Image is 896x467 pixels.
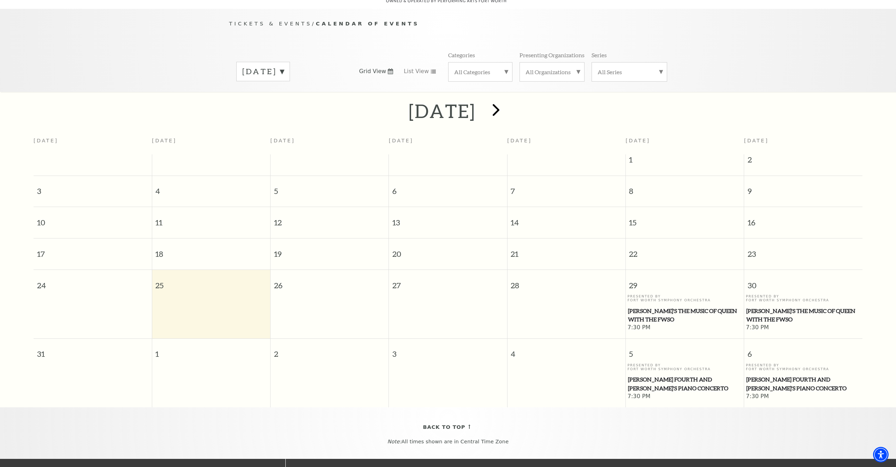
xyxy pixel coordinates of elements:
[628,294,742,302] p: Presented By Fort Worth Symphony Orchestra
[389,270,507,294] span: 27
[271,176,388,200] span: 5
[746,294,861,302] p: Presented By Fort Worth Symphony Orchestra
[746,324,861,332] span: 7:30 PM
[746,363,861,371] p: Presented By Fort Worth Symphony Orchestra
[526,68,578,76] label: All Organizations
[423,423,465,432] span: Back To Top
[152,238,270,263] span: 18
[507,134,625,154] th: [DATE]
[873,447,889,462] div: Accessibility Menu
[508,270,625,294] span: 28
[520,51,585,59] p: Presenting Organizations
[389,339,507,363] span: 3
[271,207,388,231] span: 12
[746,375,860,392] span: [PERSON_NAME] Fourth and [PERSON_NAME]'s Piano Concerto
[628,393,742,401] span: 7:30 PM
[387,439,402,444] em: Note:
[34,339,152,363] span: 31
[746,307,860,324] span: [PERSON_NAME]'s The Music of Queen with the FWSO
[448,51,475,59] p: Categories
[508,238,625,263] span: 21
[7,439,889,445] p: All times shown are in Central Time Zone
[359,67,386,75] span: Grid View
[152,339,270,363] span: 1
[34,270,152,294] span: 24
[626,270,744,294] span: 29
[152,270,270,294] span: 25
[744,154,862,169] span: 2
[389,207,507,231] span: 13
[626,154,744,169] span: 1
[744,176,862,200] span: 9
[508,176,625,200] span: 7
[34,176,152,200] span: 3
[34,238,152,263] span: 17
[508,339,625,363] span: 4
[508,207,625,231] span: 14
[744,207,862,231] span: 16
[744,138,769,143] span: [DATE]
[628,324,742,332] span: 7:30 PM
[626,207,744,231] span: 15
[152,207,270,231] span: 11
[628,363,742,371] p: Presented By Fort Worth Symphony Orchestra
[482,99,508,124] button: next
[389,134,507,154] th: [DATE]
[454,68,506,76] label: All Categories
[592,51,607,59] p: Series
[626,339,744,363] span: 5
[389,176,507,200] span: 6
[34,134,152,154] th: [DATE]
[628,307,742,324] span: [PERSON_NAME]'s The Music of Queen with the FWSO
[404,67,429,75] span: List View
[626,176,744,200] span: 8
[271,270,388,294] span: 26
[744,238,862,263] span: 23
[271,238,388,263] span: 19
[625,138,650,143] span: [DATE]
[271,339,388,363] span: 2
[242,66,284,77] label: [DATE]
[628,375,742,392] span: [PERSON_NAME] Fourth and [PERSON_NAME]'s Piano Concerto
[271,134,389,154] th: [DATE]
[744,270,862,294] span: 30
[746,393,861,401] span: 7:30 PM
[409,100,475,122] h2: [DATE]
[229,20,312,26] span: Tickets & Events
[626,238,744,263] span: 22
[744,339,862,363] span: 6
[316,20,419,26] span: Calendar of Events
[229,19,667,28] p: /
[152,134,270,154] th: [DATE]
[598,68,661,76] label: All Series
[389,238,507,263] span: 20
[152,176,270,200] span: 4
[34,207,152,231] span: 10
